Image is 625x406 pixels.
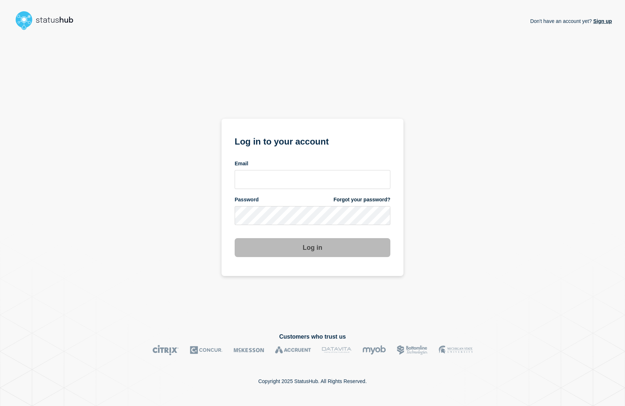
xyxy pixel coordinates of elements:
[235,206,390,225] input: password input
[322,345,351,355] img: DataVita logo
[152,345,179,355] img: Citrix logo
[592,18,612,24] a: Sign up
[362,345,386,355] img: myob logo
[439,345,473,355] img: MSU logo
[234,345,264,355] img: McKesson logo
[334,196,390,203] a: Forgot your password?
[235,196,259,203] span: Password
[235,160,248,167] span: Email
[530,12,612,30] p: Don't have an account yet?
[190,345,223,355] img: Concur logo
[275,345,311,355] img: Accruent logo
[258,378,367,384] p: Copyright 2025 StatusHub. All Rights Reserved.
[13,334,612,340] h2: Customers who trust us
[235,238,390,257] button: Log in
[397,345,428,355] img: Bottomline logo
[13,9,82,32] img: StatusHub logo
[235,170,390,189] input: email input
[235,134,390,147] h1: Log in to your account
